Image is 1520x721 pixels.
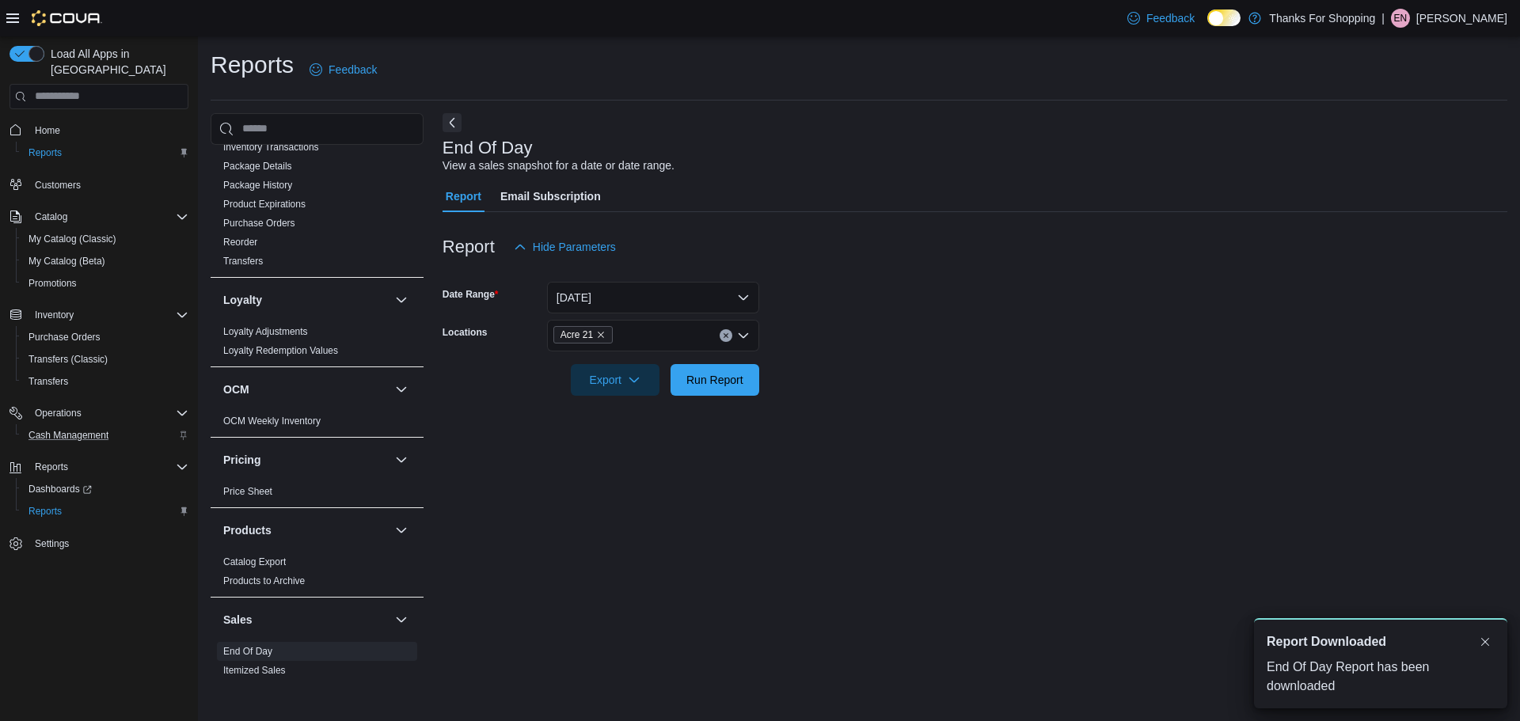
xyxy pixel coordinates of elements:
[223,416,321,427] a: OCM Weekly Inventory
[28,457,188,476] span: Reports
[22,274,83,293] a: Promotions
[28,533,188,553] span: Settings
[1207,26,1208,27] span: Dark Mode
[1121,2,1201,34] a: Feedback
[223,345,338,356] a: Loyalty Redemption Values
[211,322,424,366] div: Loyalty
[28,255,105,268] span: My Catalog (Beta)
[223,645,272,658] span: End Of Day
[223,160,292,173] span: Package Details
[223,179,292,192] span: Package History
[392,450,411,469] button: Pricing
[1267,632,1495,651] div: Notification
[223,292,389,308] button: Loyalty
[3,206,195,228] button: Catalog
[392,380,411,399] button: OCM
[35,461,68,473] span: Reports
[28,121,66,140] a: Home
[1269,9,1375,28] p: Thanks For Shopping
[3,119,195,142] button: Home
[1391,9,1410,28] div: Emily Niezgoda
[223,452,389,468] button: Pricing
[22,502,188,521] span: Reports
[571,364,659,396] button: Export
[223,522,389,538] button: Products
[223,255,263,268] span: Transfers
[28,404,88,423] button: Operations
[223,575,305,586] a: Products to Archive
[44,46,188,78] span: Load All Apps in [GEOGRAPHIC_DATA]
[392,610,411,629] button: Sales
[22,143,68,162] a: Reports
[22,480,188,499] span: Dashboards
[28,331,101,343] span: Purchase Orders
[1416,9,1507,28] p: [PERSON_NAME]
[392,521,411,540] button: Products
[16,142,195,164] button: Reports
[28,305,188,324] span: Inventory
[533,239,616,255] span: Hide Parameters
[720,329,732,342] button: Clear input
[223,141,319,154] span: Inventory Transactions
[223,199,306,210] a: Product Expirations
[28,429,108,442] span: Cash Management
[1267,658,1495,696] div: End Of Day Report has been downloaded
[28,353,108,366] span: Transfers (Classic)
[3,456,195,478] button: Reports
[28,505,62,518] span: Reports
[223,198,306,211] span: Product Expirations
[16,250,195,272] button: My Catalog (Beta)
[22,372,74,391] a: Transfers
[223,486,272,497] a: Price Sheet
[223,344,338,357] span: Loyalty Redemption Values
[28,483,92,495] span: Dashboards
[686,372,743,388] span: Run Report
[9,112,188,597] nav: Complex example
[211,62,424,277] div: Inventory
[22,426,188,445] span: Cash Management
[223,485,272,498] span: Price Sheet
[443,288,499,301] label: Date Range
[507,231,622,263] button: Hide Parameters
[223,684,318,695] a: Sales by Classification
[28,457,74,476] button: Reports
[446,180,481,212] span: Report
[223,256,263,267] a: Transfers
[16,228,195,250] button: My Catalog (Classic)
[223,575,305,587] span: Products to Archive
[443,139,533,157] h3: End Of Day
[223,556,286,567] a: Catalog Export
[443,326,488,339] label: Locations
[35,309,74,321] span: Inventory
[547,282,759,313] button: [DATE]
[28,375,68,388] span: Transfers
[22,230,188,249] span: My Catalog (Classic)
[22,502,68,521] a: Reports
[560,327,593,343] span: Acre 21
[443,237,495,256] h3: Report
[16,326,195,348] button: Purchase Orders
[3,402,195,424] button: Operations
[329,62,377,78] span: Feedback
[223,612,253,628] h3: Sales
[1394,9,1408,28] span: EN
[211,49,294,81] h1: Reports
[737,329,750,342] button: Open list of options
[28,277,77,290] span: Promotions
[3,304,195,326] button: Inventory
[28,175,188,195] span: Customers
[16,272,195,294] button: Promotions
[223,522,272,538] h3: Products
[22,328,107,347] a: Purchase Orders
[22,372,188,391] span: Transfers
[500,180,601,212] span: Email Subscription
[28,207,188,226] span: Catalog
[223,161,292,172] a: Package Details
[596,330,606,340] button: Remove Acre 21 from selection in this group
[303,54,383,85] a: Feedback
[223,381,389,397] button: OCM
[392,290,411,309] button: Loyalty
[211,482,424,507] div: Pricing
[223,180,292,191] a: Package History
[22,426,115,445] a: Cash Management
